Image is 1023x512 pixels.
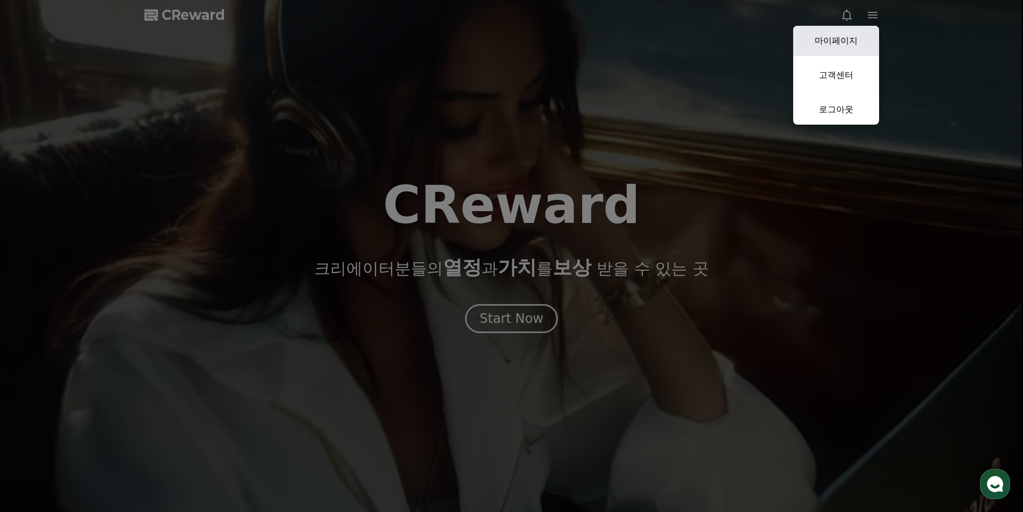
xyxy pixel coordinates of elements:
span: 대화 [98,357,111,366]
a: 마이페이지 [793,26,879,56]
a: 대화 [71,341,139,367]
a: 설정 [139,341,206,367]
a: 고객센터 [793,60,879,90]
a: 홈 [3,341,71,367]
span: 홈 [34,357,40,365]
span: 설정 [166,357,179,365]
a: 로그아웃 [793,95,879,125]
button: 마이페이지 고객센터 로그아웃 [793,26,879,125]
